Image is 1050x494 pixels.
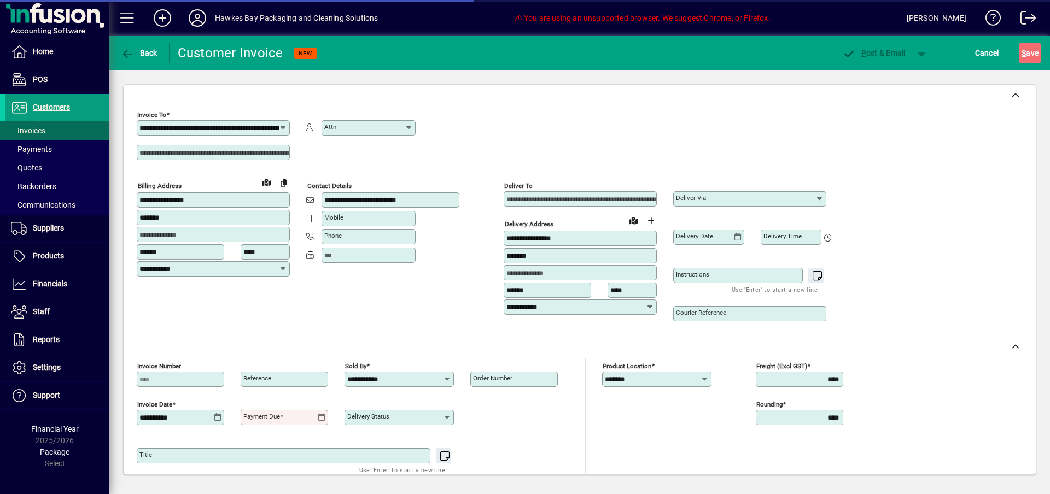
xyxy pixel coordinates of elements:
mat-label: Delivery status [347,413,389,420]
div: Hawkes Bay Packaging and Cleaning Solutions [215,9,378,27]
a: Reports [5,326,109,354]
mat-label: Product location [603,362,651,370]
mat-label: Sold by [345,362,366,370]
mat-label: Title [139,451,152,458]
mat-label: Payment due [243,413,280,420]
span: P [861,49,866,57]
button: Back [118,43,160,63]
a: Settings [5,354,109,381]
mat-label: Freight (excl GST) [756,362,807,370]
a: Communications [5,196,109,214]
a: View on map [625,211,642,229]
button: Save [1019,43,1041,63]
a: Staff [5,298,109,326]
span: POS [33,75,48,84]
a: Quotes [5,158,109,177]
mat-label: Instructions [676,270,709,278]
a: View on map [258,173,275,191]
mat-label: Delivery time [763,232,802,240]
mat-label: Invoice To [137,111,166,119]
span: Package [40,448,69,456]
span: NEW [299,50,312,57]
a: Invoices [5,121,109,140]
span: Support [33,391,60,399]
span: Quotes [11,163,42,172]
span: Financials [33,279,67,288]
a: Payments [5,140,109,158]
app-page-header-button: Back [109,43,170,63]
span: You are using an unsupported browser. We suggest Chrome, or Firefox. [514,14,770,22]
span: ost & Email [842,49,906,57]
button: Copy to Delivery address [275,174,293,191]
span: Invoices [11,126,45,135]
mat-hint: Use 'Enter' to start a new line [359,463,445,476]
span: Suppliers [33,224,64,232]
a: Products [5,243,109,270]
span: Customers [33,103,70,111]
div: Customer Invoice [178,44,283,62]
a: POS [5,66,109,93]
mat-label: Phone [324,232,342,239]
mat-label: Invoice date [137,401,172,408]
span: Staff [33,307,50,316]
button: Choose address [642,212,660,230]
button: Profile [180,8,215,28]
span: Payments [11,145,52,154]
span: S [1022,49,1026,57]
a: Support [5,382,109,409]
mat-label: Courier Reference [676,309,726,316]
span: Financial Year [31,425,79,433]
mat-label: Deliver via [676,194,706,202]
span: Reports [33,335,60,344]
mat-label: Mobile [324,214,343,221]
mat-label: Delivery date [676,232,713,240]
button: Post & Email [837,43,911,63]
span: Communications [11,201,75,209]
a: Financials [5,270,109,298]
button: Add [145,8,180,28]
span: Settings [33,363,61,372]
a: Suppliers [5,215,109,242]
button: Cancel [972,43,1002,63]
mat-hint: Use 'Enter' to start a new line [732,283,818,296]
a: Knowledge Base [977,2,1001,38]
mat-label: Reference [243,374,271,382]
span: Back [121,49,157,57]
div: [PERSON_NAME] [907,9,966,27]
mat-label: Order number [473,374,512,382]
a: Logout [1012,2,1036,38]
span: Products [33,251,64,260]
span: Cancel [975,44,999,62]
a: Home [5,38,109,66]
mat-label: Rounding [756,401,783,408]
a: Backorders [5,177,109,196]
mat-label: Invoice number [137,362,181,370]
span: ave [1022,44,1039,62]
span: Home [33,47,53,56]
mat-label: Attn [324,123,336,131]
mat-label: Deliver To [504,182,533,190]
span: Backorders [11,182,56,191]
